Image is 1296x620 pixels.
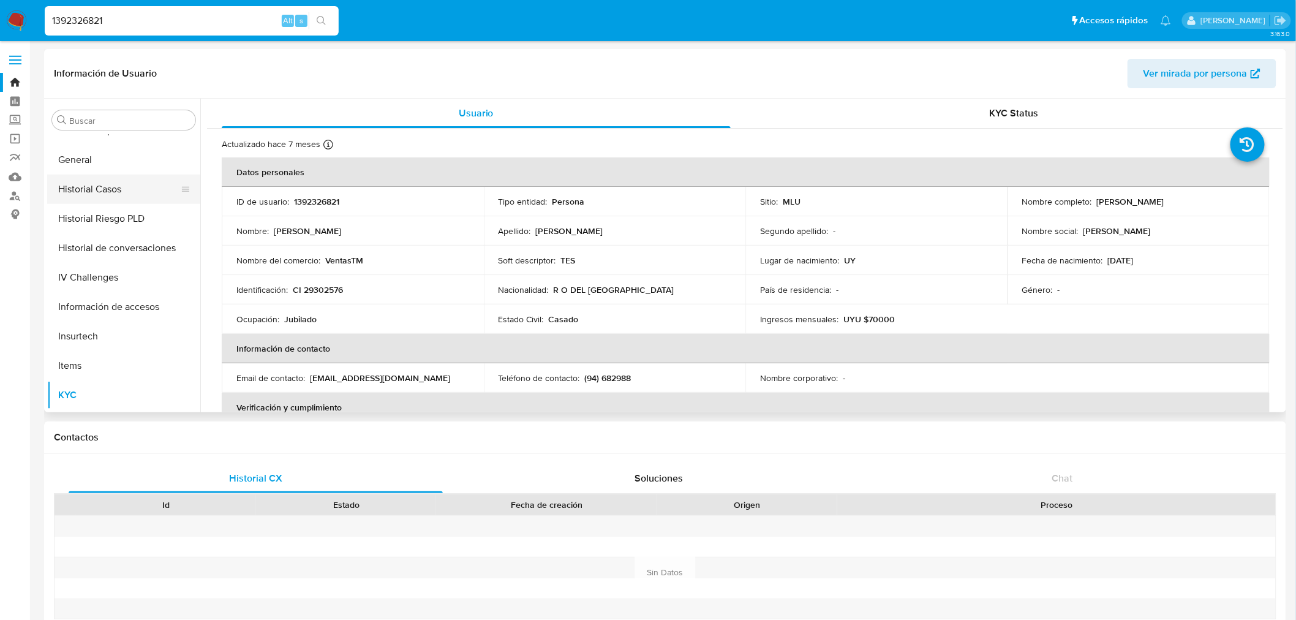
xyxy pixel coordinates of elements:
[760,314,838,325] p: Ingresos mensuales :
[1022,196,1092,207] p: Nombre completo :
[783,196,801,207] p: MLU
[45,13,339,29] input: Buscar usuario o caso...
[222,334,1270,363] th: Información de contacto
[309,12,334,29] button: search-icon
[1143,59,1248,88] span: Ver mirada por persona
[222,138,320,150] p: Actualizado hace 7 meses
[1022,255,1103,266] p: Fecha de nacimiento :
[54,67,157,80] h1: Información de Usuario
[47,204,200,233] button: Historial Riesgo PLD
[833,225,835,236] p: -
[990,106,1039,120] span: KYC Status
[69,115,190,126] input: Buscar
[843,314,895,325] p: UYU $70000
[236,372,305,384] p: Email de contacto :
[760,255,839,266] p: Lugar de nacimiento :
[1022,225,1079,236] p: Nombre social :
[666,499,829,511] div: Origen
[236,196,289,207] p: ID de usuario :
[47,292,200,322] button: Información de accesos
[57,115,67,125] button: Buscar
[1097,196,1164,207] p: [PERSON_NAME]
[222,157,1270,187] th: Datos personales
[300,15,303,26] span: s
[310,372,450,384] p: [EMAIL_ADDRESS][DOMAIN_NAME]
[499,225,531,236] p: Apellido :
[236,284,288,295] p: Identificación :
[47,322,200,351] button: Insurtech
[445,499,649,511] div: Fecha de creación
[1200,15,1270,26] p: gregorio.negri@mercadolibre.com
[1080,14,1148,27] span: Accesos rápidos
[229,471,282,485] span: Historial CX
[47,145,200,175] button: General
[585,372,631,384] p: (94) 682988
[284,314,317,325] p: Jubilado
[536,225,603,236] p: [PERSON_NAME]
[1274,14,1287,27] a: Salir
[85,499,247,511] div: Id
[499,196,548,207] p: Tipo entidad :
[47,263,200,292] button: IV Challenges
[635,471,684,485] span: Soluciones
[47,233,200,263] button: Historial de conversaciones
[236,225,269,236] p: Nombre :
[236,255,320,266] p: Nombre del comercio :
[1058,284,1060,295] p: -
[549,314,579,325] p: Casado
[47,351,200,380] button: Items
[459,106,494,120] span: Usuario
[554,284,674,295] p: R O DEL [GEOGRAPHIC_DATA]
[274,225,341,236] p: [PERSON_NAME]
[499,314,544,325] p: Estado Civil :
[293,284,343,295] p: CI 29302576
[1161,15,1171,26] a: Notificaciones
[283,15,293,26] span: Alt
[1052,471,1073,485] span: Chat
[236,314,279,325] p: Ocupación :
[760,372,838,384] p: Nombre corporativo :
[1022,284,1053,295] p: Género :
[54,431,1276,444] h1: Contactos
[836,284,838,295] p: -
[846,499,1267,511] div: Proceso
[1083,225,1151,236] p: [PERSON_NAME]
[760,196,778,207] p: Sitio :
[760,284,831,295] p: País de residencia :
[222,393,1270,422] th: Verificación y cumplimiento
[499,372,580,384] p: Teléfono de contacto :
[47,380,200,410] button: KYC
[294,196,339,207] p: 1392326821
[843,372,845,384] p: -
[499,255,556,266] p: Soft descriptor :
[1108,255,1134,266] p: [DATE]
[47,175,190,204] button: Historial Casos
[844,255,856,266] p: UY
[325,255,363,266] p: VentasTM
[760,225,828,236] p: Segundo apellido :
[561,255,576,266] p: TES
[265,499,428,511] div: Estado
[1128,59,1276,88] button: Ver mirada por persona
[552,196,585,207] p: Persona
[499,284,549,295] p: Nacionalidad :
[47,410,200,439] button: Lista Interna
